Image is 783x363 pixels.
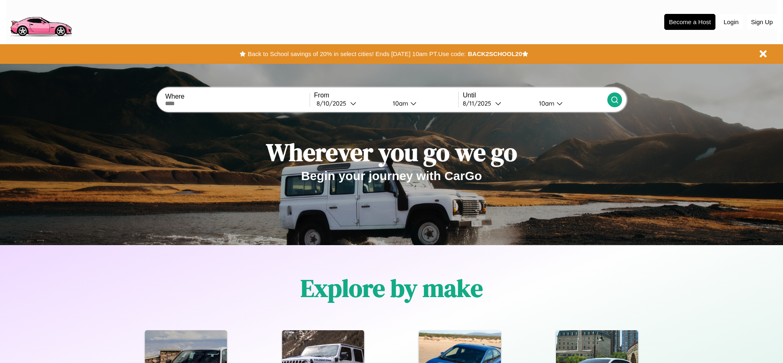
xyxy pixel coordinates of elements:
label: Where [165,93,309,100]
div: 8 / 10 / 2025 [317,99,350,107]
h1: Explore by make [301,271,483,305]
button: 10am [386,99,458,108]
button: Back to School savings of 20% in select cities! Ends [DATE] 10am PT.Use code: [246,48,468,60]
label: Until [463,92,607,99]
button: 10am [532,99,607,108]
button: 8/10/2025 [314,99,386,108]
div: 10am [389,99,410,107]
button: Become a Host [664,14,715,30]
div: 8 / 11 / 2025 [463,99,495,107]
button: Login [720,14,743,29]
b: BACK2SCHOOL20 [468,50,522,57]
label: From [314,92,458,99]
div: 10am [535,99,557,107]
button: Sign Up [747,14,777,29]
img: logo [6,4,75,38]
